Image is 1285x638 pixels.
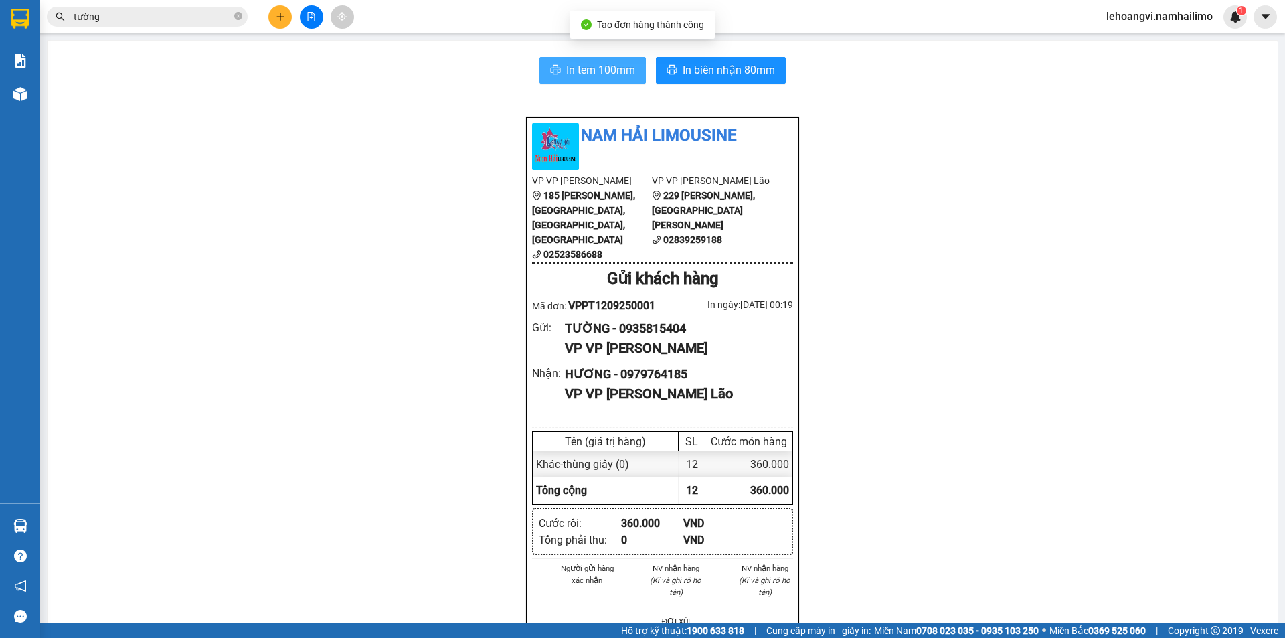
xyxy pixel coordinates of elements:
img: solution-icon [13,54,27,68]
span: Cung cấp máy in - giấy in: [766,623,871,638]
span: Tổng cộng [536,484,587,497]
span: 1 [1239,6,1244,15]
b: 02523586688 [543,249,602,260]
button: aim [331,5,354,29]
span: phone [532,250,541,259]
li: Nam Hải Limousine [532,123,793,149]
b: 02839259188 [663,234,722,245]
div: Cước rồi : [539,515,621,532]
span: In biên nhận 80mm [683,62,775,78]
span: lehoangvi.namhailimo [1096,8,1223,25]
span: 360.000 [750,484,789,497]
span: environment [652,191,661,200]
button: file-add [300,5,323,29]
b: 185 [PERSON_NAME], [GEOGRAPHIC_DATA], [GEOGRAPHIC_DATA], [GEOGRAPHIC_DATA] [532,190,635,245]
span: In tem 100mm [566,62,635,78]
img: warehouse-icon [13,87,27,101]
span: printer [667,64,677,77]
li: ĐỢI XÚI [648,615,705,627]
div: 360.000 [621,515,683,532]
div: Tổng phải thu : [539,532,621,548]
span: environment [532,191,541,200]
img: icon-new-feature [1229,11,1241,23]
li: Người gửi hàng xác nhận [559,562,616,586]
span: 12 [686,484,698,497]
span: | [1156,623,1158,638]
li: VP VP [PERSON_NAME] Lão [652,173,772,188]
sup: 1 [1237,6,1246,15]
span: notification [14,580,27,592]
div: VP VP [PERSON_NAME] Lão [565,384,782,404]
div: Gửi khách hàng [532,266,793,292]
div: Gửi : [532,319,565,336]
span: plus [276,12,285,21]
li: NV nhận hàng [736,562,793,574]
div: HƯƠNG - 0979764185 [565,365,782,384]
div: Nhận : [532,365,565,382]
span: Hỗ trợ kỹ thuật: [621,623,744,638]
span: Miền Nam [874,623,1039,638]
span: question-circle [14,550,27,562]
span: | [754,623,756,638]
span: Miền Bắc [1049,623,1146,638]
strong: 1900 633 818 [687,625,744,636]
span: search [56,12,65,21]
input: Tìm tên, số ĐT hoặc mã đơn [74,9,232,24]
span: phone [652,235,661,244]
img: warehouse-icon [13,519,27,533]
div: In ngày: [DATE] 00:19 [663,297,793,312]
span: message [14,610,27,623]
i: (Kí và ghi rõ họ tên) [739,576,790,597]
button: plus [268,5,292,29]
div: Tên (giá trị hàng) [536,435,675,448]
div: 12 [679,451,705,477]
div: Mã đơn: [532,297,663,314]
span: printer [550,64,561,77]
button: printerIn biên nhận 80mm [656,57,786,84]
button: caret-down [1254,5,1277,29]
div: VND [683,532,746,548]
div: VP VP [PERSON_NAME] [565,338,782,359]
i: (Kí và ghi rõ họ tên) [650,576,701,597]
div: SL [682,435,701,448]
div: VND [683,515,746,532]
button: printerIn tem 100mm [539,57,646,84]
div: 360.000 [705,451,792,477]
strong: 0369 525 060 [1088,625,1146,636]
span: VPPT1209250001 [568,299,655,312]
b: 229 [PERSON_NAME], [GEOGRAPHIC_DATA][PERSON_NAME] [652,190,755,230]
span: aim [337,12,347,21]
span: ⚪️ [1042,628,1046,633]
img: logo-vxr [11,9,29,29]
span: file-add [307,12,316,21]
li: NV nhận hàng [648,562,705,574]
span: Tạo đơn hàng thành công [597,19,704,30]
strong: 0708 023 035 - 0935 103 250 [916,625,1039,636]
span: copyright [1211,626,1220,635]
div: Cước món hàng [709,435,789,448]
div: 0 [621,532,683,548]
span: close-circle [234,12,242,20]
span: check-circle [581,19,592,30]
img: logo.jpg [532,123,579,170]
span: close-circle [234,11,242,23]
li: VP VP [PERSON_NAME] [532,173,652,188]
span: caret-down [1260,11,1272,23]
span: Khác - thùng giấy (0) [536,458,629,471]
div: TƯỜNG - 0935815404 [565,319,782,338]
